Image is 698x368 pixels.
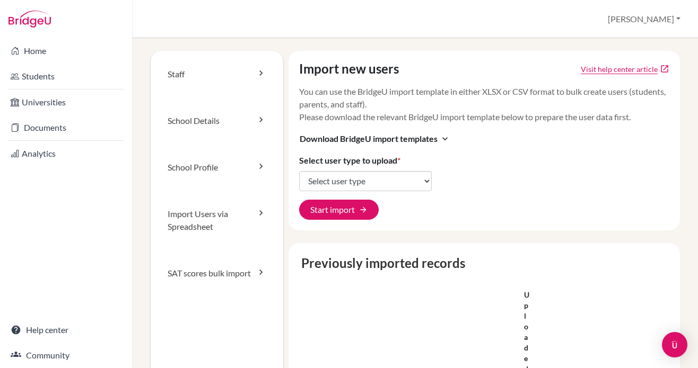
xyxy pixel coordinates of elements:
[440,133,450,144] i: expand_more
[2,92,130,113] a: Universities
[603,9,685,29] button: [PERSON_NAME]
[151,191,283,250] a: Import Users via Spreadsheet
[2,319,130,340] a: Help center
[359,205,368,214] span: arrow_forward
[2,345,130,366] a: Community
[151,97,283,144] a: School Details
[299,132,451,146] button: Download BridgeU import templatesexpand_more
[581,64,658,75] a: Click to open Tracking student registration article in a new tab
[8,11,51,28] img: Bridge-U
[2,117,130,138] a: Documents
[662,332,687,357] div: Open Intercom Messenger
[299,85,670,123] p: You can use the BridgeU import template in either XLSX or CSV format to bulk create users (studen...
[151,144,283,191] a: School Profile
[297,254,672,273] caption: Previously imported records
[660,64,669,74] a: open_in_new
[2,143,130,164] a: Analytics
[2,66,130,87] a: Students
[300,132,438,145] span: Download BridgeU import templates
[299,154,400,167] label: Select user type to upload
[2,40,130,61] a: Home
[299,61,399,77] h4: Import new users
[299,200,379,220] button: Start import
[151,250,283,297] a: SAT scores bulk import
[151,51,283,97] a: Staff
